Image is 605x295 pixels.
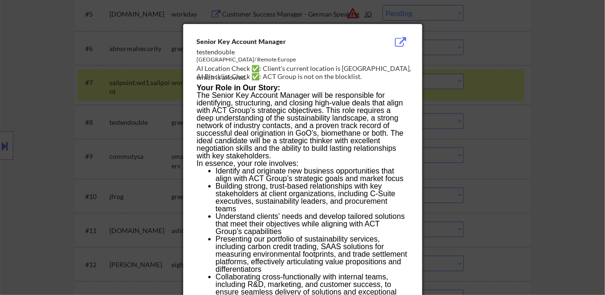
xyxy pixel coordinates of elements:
li: Presenting our portfolio of sustainability services, including carbon credit trading, SAAS soluti... [216,235,408,273]
div: testendouble [197,47,361,57]
div: AI Blocklist Check ✅: ACT Group is not on the blocklist. [197,72,412,81]
li: Understand clients’ needs and develop tailored solutions that meet their objectives while alignin... [216,213,408,235]
li: Identify and originate new business opportunities that align with ACT Group’s strategic goals and... [216,167,408,182]
p: In essence, your role involves: [197,160,408,167]
div: Senior Key Account Manager [197,37,361,46]
p: The Senior Key Account Manager will be responsible for identifying, structuring, and closing high... [197,92,408,160]
div: [GEOGRAPHIC_DATA]/ Remote Europe [197,56,361,64]
strong: Your Role in Our Story: [197,84,281,92]
li: Building strong, trust-based relationships with key stakeholders at client organizations, includi... [216,182,408,213]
